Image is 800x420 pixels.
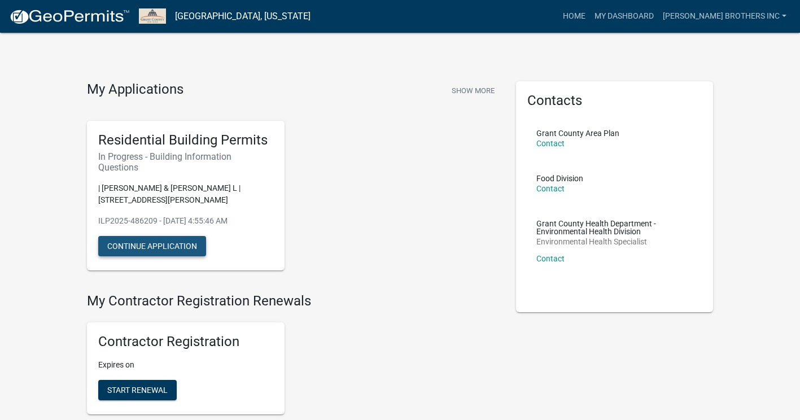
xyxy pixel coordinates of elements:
p: Grant County Area Plan [536,129,619,137]
h6: In Progress - Building Information Questions [98,151,273,173]
p: Environmental Health Specialist [536,238,693,246]
p: Grant County Health Department - Environmental Health Division [536,220,693,235]
a: Home [558,6,590,27]
h4: My Applications [87,81,183,98]
p: Food Division [536,174,583,182]
img: Grant County, Indiana [139,8,166,24]
p: | [PERSON_NAME] & [PERSON_NAME] L | [STREET_ADDRESS][PERSON_NAME] [98,182,273,206]
a: [PERSON_NAME] brothers inc [658,6,791,27]
a: Contact [536,139,565,148]
a: My Dashboard [590,6,658,27]
a: [GEOGRAPHIC_DATA], [US_STATE] [175,7,311,26]
h5: Contacts [527,93,702,109]
p: Expires on [98,359,273,371]
button: Start Renewal [98,380,177,400]
span: Start Renewal [107,386,168,395]
h4: My Contractor Registration Renewals [87,293,499,309]
button: Show More [447,81,499,100]
a: Contact [536,184,565,193]
button: Continue Application [98,236,206,256]
h5: Contractor Registration [98,334,273,350]
a: Contact [536,254,565,263]
p: ILP2025-486209 - [DATE] 4:55:46 AM [98,215,273,227]
h5: Residential Building Permits [98,132,273,148]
